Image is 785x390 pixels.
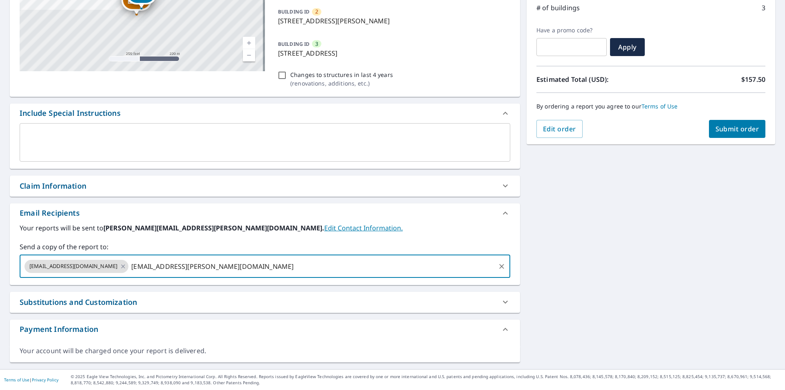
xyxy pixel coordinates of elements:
a: Current Level 17, Zoom In [243,37,255,49]
div: Substitutions and Customization [20,297,137,308]
span: 3 [315,40,318,48]
p: | [4,377,58,382]
p: # of buildings [536,3,580,13]
a: EditContactInfo [324,223,403,232]
a: Terms of Use [4,377,29,383]
div: Substitutions and Customization [10,292,520,313]
p: BUILDING ID [278,8,310,15]
div: Your account will be charged once your report is delivered. [20,346,510,356]
p: © 2025 Eagle View Technologies, Inc. and Pictometry International Corp. All Rights Reserved. Repo... [71,374,781,386]
p: Estimated Total (USD): [536,74,651,84]
p: BUILDING ID [278,41,310,47]
b: [PERSON_NAME][EMAIL_ADDRESS][PERSON_NAME][DOMAIN_NAME]. [103,223,324,232]
a: Privacy Policy [32,377,58,383]
p: $157.50 [741,74,765,84]
span: Submit order [715,124,759,133]
div: Include Special Instructions [10,104,520,123]
p: By ordering a report you agree to our [536,103,765,110]
p: [STREET_ADDRESS] [278,48,507,58]
button: Clear [496,261,507,272]
div: Email Recipients [20,207,80,219]
label: Your reports will be sent to [20,223,510,233]
a: Current Level 17, Zoom Out [243,49,255,61]
p: ( renovations, additions, etc. ) [290,79,393,88]
label: Send a copy of the report to: [20,242,510,252]
button: Apply [610,38,645,56]
div: Payment Information [10,320,520,339]
span: Edit order [543,124,576,133]
a: Terms of Use [641,102,678,110]
span: 2 [315,8,318,16]
div: Payment Information [20,324,98,335]
span: [EMAIL_ADDRESS][DOMAIN_NAME] [25,262,122,270]
div: Email Recipients [10,203,520,223]
button: Edit order [536,120,583,138]
div: Include Special Instructions [20,108,121,119]
p: [STREET_ADDRESS][PERSON_NAME] [278,16,507,26]
p: 3 [762,3,765,13]
button: Submit order [709,120,766,138]
div: [EMAIL_ADDRESS][DOMAIN_NAME] [25,260,128,273]
div: Claim Information [20,180,86,192]
label: Have a promo code? [536,27,607,34]
div: Claim Information [10,176,520,196]
p: Changes to structures in last 4 years [290,70,393,79]
span: Apply [617,43,638,52]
